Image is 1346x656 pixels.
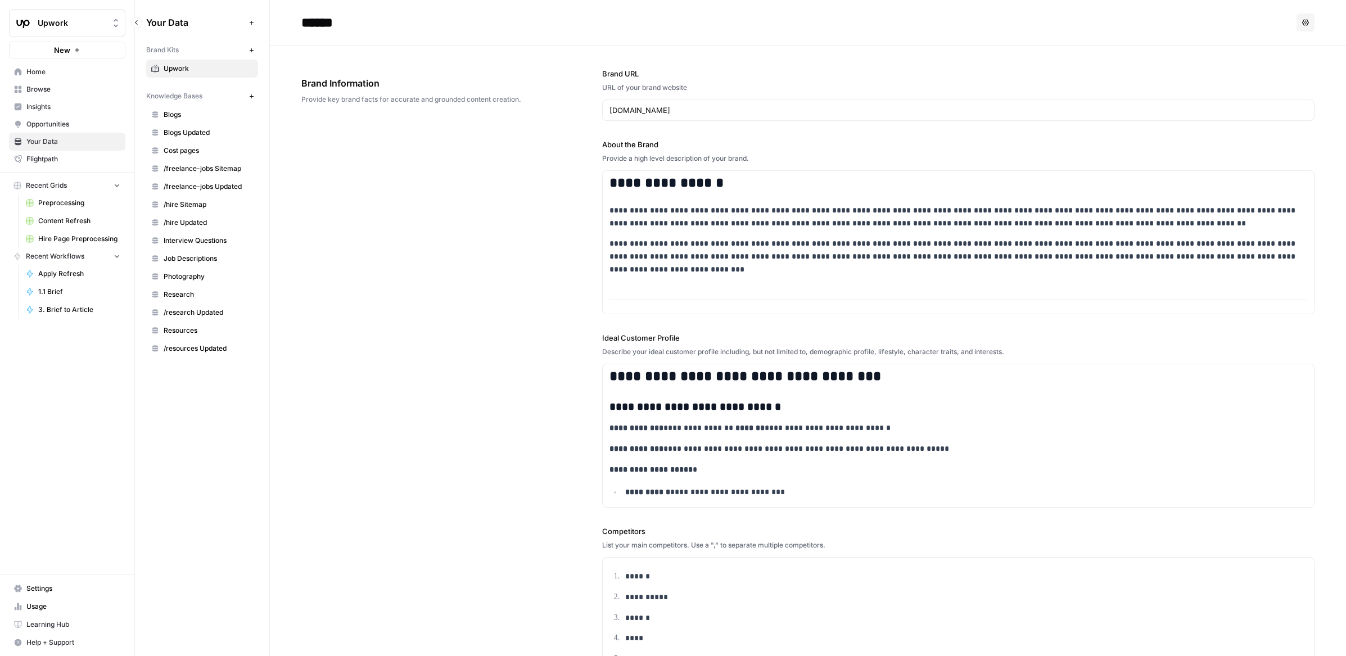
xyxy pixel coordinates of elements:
[9,42,125,58] button: New
[9,177,125,194] button: Recent Grids
[21,265,125,283] a: Apply Refresh
[13,13,33,33] img: Upwork Logo
[164,64,253,74] span: Upwork
[9,80,125,98] a: Browse
[301,94,539,105] span: Provide key brand facts for accurate and grounded content creation.
[146,340,258,358] a: /resources Updated
[602,540,1315,550] div: List your main competitors. Use a "," to separate multiple competitors.
[38,17,106,29] span: Upwork
[26,583,120,594] span: Settings
[26,67,120,77] span: Home
[164,325,253,336] span: Resources
[602,332,1315,343] label: Ideal Customer Profile
[609,105,1308,116] input: www.sundaysoccer.com
[146,286,258,304] a: Research
[602,526,1315,537] label: Competitors
[9,580,125,598] a: Settings
[26,637,120,648] span: Help + Support
[26,251,84,261] span: Recent Workflows
[164,343,253,354] span: /resources Updated
[164,218,253,228] span: /hire Updated
[26,84,120,94] span: Browse
[9,133,125,151] a: Your Data
[38,234,120,244] span: Hire Page Preprocessing
[146,232,258,250] a: Interview Questions
[9,63,125,81] a: Home
[38,198,120,208] span: Preprocessing
[26,102,120,112] span: Insights
[164,272,253,282] span: Photography
[9,598,125,616] a: Usage
[602,83,1315,93] div: URL of your brand website
[146,45,179,55] span: Brand Kits
[146,268,258,286] a: Photography
[164,200,253,210] span: /hire Sitemap
[38,216,120,226] span: Content Refresh
[9,616,125,634] a: Learning Hub
[26,619,120,630] span: Learning Hub
[146,142,258,160] a: Cost pages
[146,304,258,322] a: /research Updated
[164,164,253,174] span: /freelance-jobs Sitemap
[146,160,258,178] a: /freelance-jobs Sitemap
[602,153,1315,164] div: Provide a high level description of your brand.
[146,196,258,214] a: /hire Sitemap
[146,178,258,196] a: /freelance-jobs Updated
[164,146,253,156] span: Cost pages
[146,250,258,268] a: Job Descriptions
[146,322,258,340] a: Resources
[146,91,202,101] span: Knowledge Bases
[38,287,120,297] span: 1.1 Brief
[164,128,253,138] span: Blogs Updated
[54,44,70,56] span: New
[602,68,1315,79] label: Brand URL
[146,60,258,78] a: Upwork
[26,119,120,129] span: Opportunities
[38,305,120,315] span: 3. Brief to Article
[21,301,125,319] a: 3. Brief to Article
[9,248,125,265] button: Recent Workflows
[164,307,253,318] span: /research Updated
[21,212,125,230] a: Content Refresh
[164,182,253,192] span: /freelance-jobs Updated
[164,289,253,300] span: Research
[21,283,125,301] a: 1.1 Brief
[9,634,125,652] button: Help + Support
[26,137,120,147] span: Your Data
[9,98,125,116] a: Insights
[26,180,67,191] span: Recent Grids
[602,139,1315,150] label: About the Brand
[146,124,258,142] a: Blogs Updated
[26,154,120,164] span: Flightpath
[26,601,120,612] span: Usage
[21,230,125,248] a: Hire Page Preprocessing
[38,269,120,279] span: Apply Refresh
[164,254,253,264] span: Job Descriptions
[164,236,253,246] span: Interview Questions
[9,150,125,168] a: Flightpath
[301,76,539,90] span: Brand Information
[602,347,1315,357] div: Describe your ideal customer profile including, but not limited to, demographic profile, lifestyl...
[9,115,125,133] a: Opportunities
[21,194,125,212] a: Preprocessing
[146,106,258,124] a: Blogs
[164,110,253,120] span: Blogs
[146,16,245,29] span: Your Data
[9,9,125,37] button: Workspace: Upwork
[146,214,258,232] a: /hire Updated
